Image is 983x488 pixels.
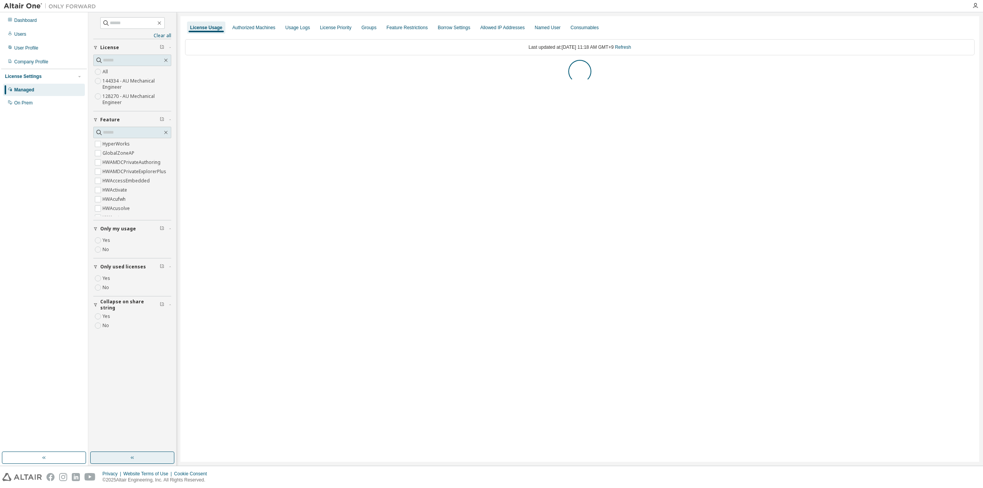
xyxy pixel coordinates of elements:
div: License Settings [5,73,41,79]
span: Clear filter [160,117,164,123]
div: On Prem [14,100,33,106]
img: linkedin.svg [72,473,80,481]
span: Clear filter [160,302,164,308]
div: Managed [14,87,34,93]
img: youtube.svg [84,473,96,481]
div: Allowed IP Addresses [480,25,525,31]
label: HWAcufwh [103,195,127,204]
div: Users [14,31,26,37]
label: HWAccessEmbedded [103,176,151,185]
div: Cookie Consent [174,471,211,477]
img: instagram.svg [59,473,67,481]
button: Feature [93,111,171,128]
div: Named User [535,25,560,31]
label: HWAMDCPrivateAuthoring [103,158,162,167]
label: No [103,283,111,292]
span: Clear filter [160,45,164,51]
span: Clear filter [160,264,164,270]
label: GlobalZoneAP [103,149,136,158]
div: License Priority [320,25,351,31]
label: Yes [103,274,112,283]
div: Privacy [103,471,123,477]
span: License [100,45,119,51]
button: License [93,39,171,56]
label: Yes [103,236,112,245]
label: All [103,67,109,76]
button: Collapse on share string [93,296,171,313]
label: No [103,321,111,330]
span: Only used licenses [100,264,146,270]
div: Website Terms of Use [123,471,174,477]
span: Collapse on share string [100,299,160,311]
div: Groups [361,25,376,31]
div: User Profile [14,45,38,51]
label: No [103,245,111,254]
a: Clear all [93,33,171,39]
div: Dashboard [14,17,37,23]
label: HWAcusolve [103,204,131,213]
img: altair_logo.svg [2,473,42,481]
a: Refresh [615,45,631,50]
label: Yes [103,312,112,321]
button: Only my usage [93,220,171,237]
p: © 2025 Altair Engineering, Inc. All Rights Reserved. [103,477,212,483]
img: Altair One [4,2,100,10]
div: Usage Logs [285,25,310,31]
label: HWAcutrace [103,213,131,222]
label: 144334 - AU Mechanical Engineer [103,76,171,92]
div: Feature Restrictions [387,25,428,31]
span: Only my usage [100,226,136,232]
span: Clear filter [160,226,164,232]
label: HWAMDCPrivateExplorerPlus [103,167,168,176]
div: Company Profile [14,59,48,65]
div: Borrow Settings [438,25,470,31]
label: HWActivate [103,185,129,195]
span: Feature [100,117,120,123]
button: Only used licenses [93,258,171,275]
img: facebook.svg [46,473,55,481]
label: 128270 - AU Mechanical Engineer [103,92,171,107]
label: HyperWorks [103,139,131,149]
div: Last updated at: [DATE] 11:18 AM GMT+9 [185,39,975,55]
div: Authorized Machines [232,25,275,31]
div: Consumables [571,25,599,31]
div: License Usage [190,25,222,31]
